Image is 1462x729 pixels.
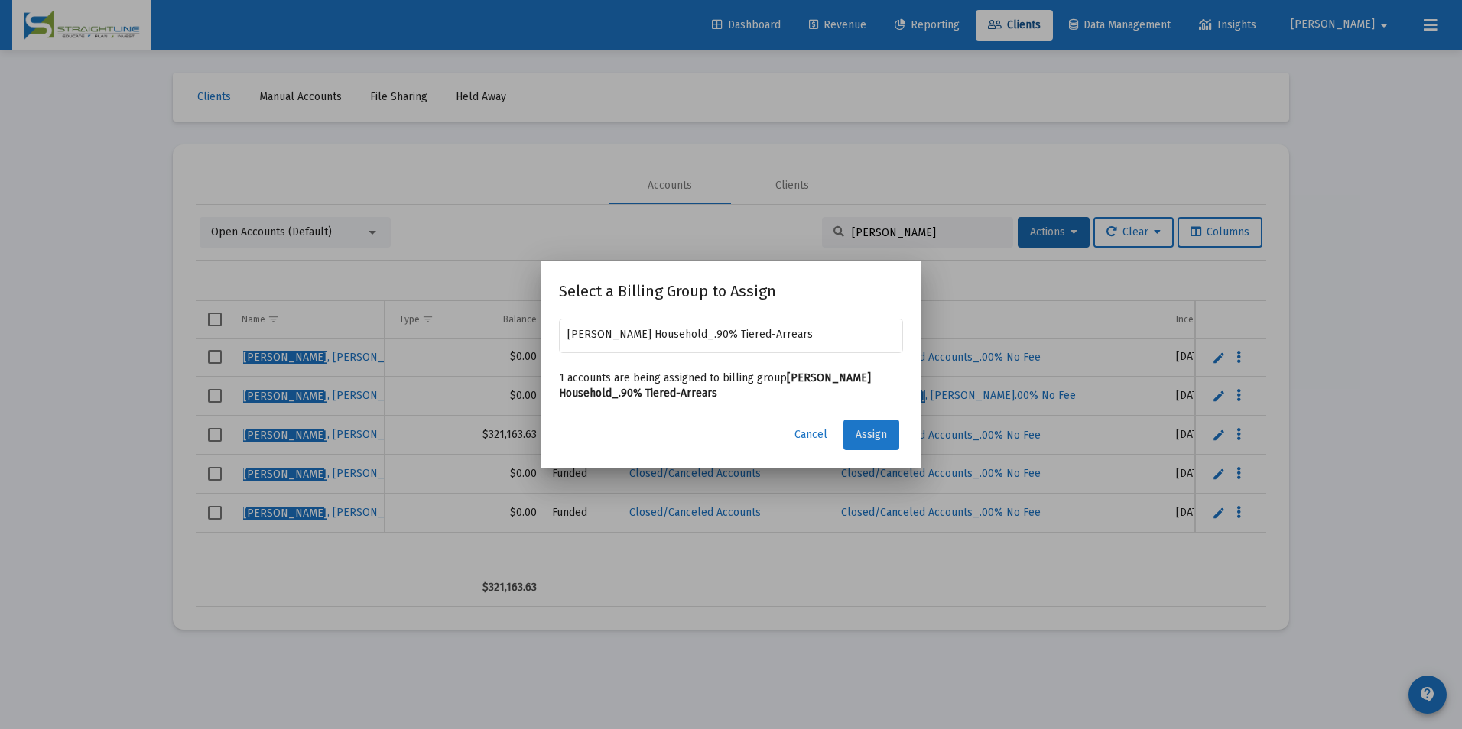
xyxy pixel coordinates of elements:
p: 1 accounts are being assigned to billing group [559,371,903,401]
b: [PERSON_NAME] Household_.90% Tiered-Arrears [559,371,871,400]
span: Cancel [794,428,827,441]
button: Cancel [782,420,840,450]
button: Assign [843,420,899,450]
span: Assign [856,428,887,441]
h2: Select a Billing Group to Assign [559,279,903,303]
input: Select a billing group [567,329,895,341]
